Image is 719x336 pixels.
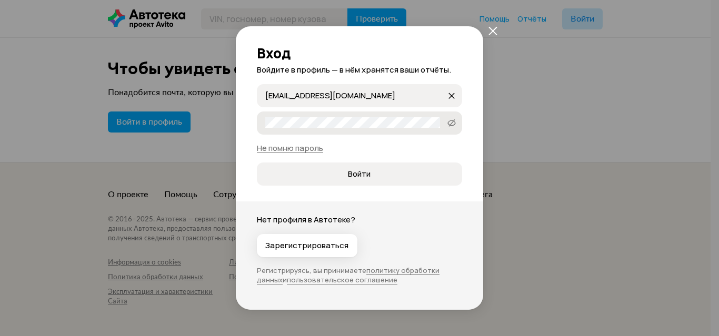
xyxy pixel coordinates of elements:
a: пользовательское соглашение [287,275,397,284]
input: закрыть [265,90,446,100]
h2: Вход [257,45,462,61]
p: Нет профиля в Автотеке? [257,214,462,226]
span: Зарегистрироваться [265,240,348,251]
button: закрыть [483,21,502,40]
a: политику обработки данных [257,266,440,284]
p: Войдите в профиль — в нём хранятся ваши отчёты. [257,64,462,76]
button: Войти [257,162,462,186]
button: закрыть [443,87,460,104]
button: Зарегистрироваться [257,234,357,257]
p: Регистрируясь, вы принимаете и [257,266,462,284]
a: Не помню пароль [257,142,323,154]
span: Войти [348,169,371,179]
